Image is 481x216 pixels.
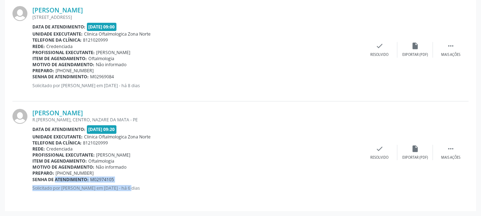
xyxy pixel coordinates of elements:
[32,49,95,56] b: Profissional executante:
[87,125,117,133] span: [DATE] 09:20
[32,74,89,80] b: Senha de atendimento:
[32,164,94,170] b: Motivo de agendamento:
[441,155,460,160] div: Mais ações
[32,158,87,164] b: Item de agendamento:
[32,37,82,43] b: Telefone da clínica:
[96,152,130,158] span: [PERSON_NAME]
[32,185,362,191] p: Solicitado por [PERSON_NAME] em [DATE] - há 6 dias
[83,37,108,43] span: 8121020999
[12,6,27,21] img: img
[96,62,126,68] span: Não informado
[88,56,114,62] span: Oftalmologia
[32,140,82,146] b: Telefone da clínica:
[32,6,83,14] a: [PERSON_NAME]
[411,145,419,153] i: insert_drive_file
[12,109,27,124] img: img
[88,158,114,164] span: Oftalmologia
[32,31,83,37] b: Unidade executante:
[32,24,85,30] b: Data de atendimento:
[370,52,388,57] div: Resolvido
[441,52,460,57] div: Mais ações
[376,42,383,50] i: check
[32,152,95,158] b: Profissional executante:
[32,177,89,183] b: Senha de atendimento:
[84,134,151,140] span: Clinica Oftalmologica Zona Norte
[402,52,428,57] div: Exportar (PDF)
[96,164,126,170] span: Não informado
[411,42,419,50] i: insert_drive_file
[32,68,54,74] b: Preparo:
[402,155,428,160] div: Exportar (PDF)
[376,145,383,153] i: check
[32,134,83,140] b: Unidade executante:
[370,155,388,160] div: Resolvido
[447,145,455,153] i: 
[46,146,73,152] span: Credenciada
[46,43,73,49] span: Credenciada
[84,31,151,37] span: Clinica Oftalmologica Zona Norte
[32,62,94,68] b: Motivo de agendamento:
[32,126,85,132] b: Data de atendimento:
[447,42,455,50] i: 
[32,146,45,152] b: Rede:
[32,117,362,123] div: R.[PERSON_NAME], CENTRO, NAZARE DA MATA - PE
[83,140,108,146] span: 8121020999
[32,170,54,176] b: Preparo:
[90,74,114,80] span: M02969084
[32,109,83,117] a: [PERSON_NAME]
[32,83,362,89] p: Solicitado por [PERSON_NAME] em [DATE] - há 8 dias
[87,23,117,31] span: [DATE] 09:00
[32,14,362,20] div: [STREET_ADDRESS]
[96,49,130,56] span: [PERSON_NAME]
[90,177,114,183] span: M02974105
[32,56,87,62] b: Item de agendamento:
[32,43,45,49] b: Rede:
[56,68,94,74] span: [PHONE_NUMBER]
[56,170,94,176] span: [PHONE_NUMBER]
